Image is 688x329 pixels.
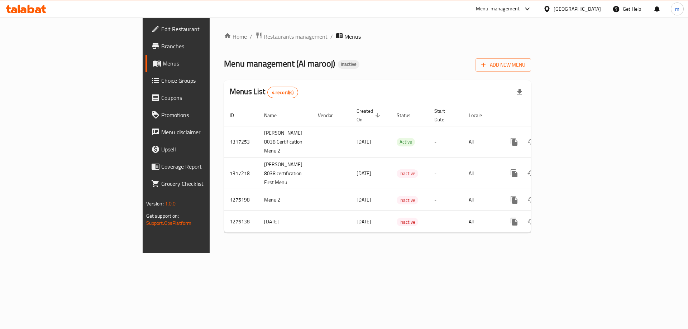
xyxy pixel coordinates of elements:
[145,89,258,106] a: Coupons
[161,145,252,154] span: Upsell
[357,169,371,178] span: [DATE]
[506,133,523,150] button: more
[161,42,252,50] span: Branches
[163,59,252,68] span: Menus
[161,111,252,119] span: Promotions
[506,165,523,182] button: more
[434,107,454,124] span: Start Date
[145,20,258,38] a: Edit Restaurant
[161,179,252,188] span: Grocery Checklist
[145,72,258,89] a: Choice Groups
[357,137,371,146] span: [DATE]
[145,141,258,158] a: Upsell
[146,211,179,221] span: Get support on:
[357,195,371,204] span: [DATE]
[165,199,176,208] span: 1.0.0
[506,213,523,230] button: more
[357,217,371,226] span: [DATE]
[397,169,418,178] span: Inactive
[429,126,463,158] td: -
[255,32,328,41] a: Restaurants management
[338,60,359,69] div: Inactive
[318,111,342,120] span: Vendor
[397,218,418,226] span: Inactive
[258,158,312,189] td: [PERSON_NAME] 8038 certification First Menu
[230,111,243,120] span: ID
[523,133,540,150] button: Change Status
[338,61,359,67] span: Inactive
[145,158,258,175] a: Coverage Report
[146,218,192,228] a: Support.OpsPlatform
[161,76,252,85] span: Choice Groups
[161,25,252,33] span: Edit Restaurant
[264,32,328,41] span: Restaurants management
[230,86,298,98] h2: Menus List
[258,211,312,233] td: [DATE]
[145,38,258,55] a: Branches
[675,5,679,13] span: m
[506,191,523,208] button: more
[397,138,415,146] div: Active
[161,162,252,171] span: Coverage Report
[463,189,500,211] td: All
[476,5,520,13] div: Menu-management
[267,87,298,98] div: Total records count
[523,165,540,182] button: Change Status
[357,107,382,124] span: Created On
[145,106,258,124] a: Promotions
[145,124,258,141] a: Menu disclaimer
[429,158,463,189] td: -
[476,58,531,72] button: Add New Menu
[268,89,298,96] span: 4 record(s)
[500,105,580,126] th: Actions
[146,199,164,208] span: Version:
[224,32,531,41] nav: breadcrumb
[511,84,528,101] div: Export file
[224,55,335,72] span: Menu management ( Al marooj )
[145,55,258,72] a: Menus
[161,93,252,102] span: Coupons
[161,128,252,136] span: Menu disclaimer
[429,189,463,211] td: -
[258,189,312,211] td: Menu 2
[523,191,540,208] button: Change Status
[481,61,525,69] span: Add New Menu
[463,158,500,189] td: All
[145,175,258,192] a: Grocery Checklist
[523,213,540,230] button: Change Status
[554,5,601,13] div: [GEOGRAPHIC_DATA]
[397,138,415,146] span: Active
[463,211,500,233] td: All
[397,111,420,120] span: Status
[463,126,500,158] td: All
[258,126,312,158] td: [PERSON_NAME] 8038 Certification Menu 2
[344,32,361,41] span: Menus
[397,196,418,204] span: Inactive
[469,111,491,120] span: Locale
[330,32,333,41] li: /
[264,111,286,120] span: Name
[224,105,580,233] table: enhanced table
[429,211,463,233] td: -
